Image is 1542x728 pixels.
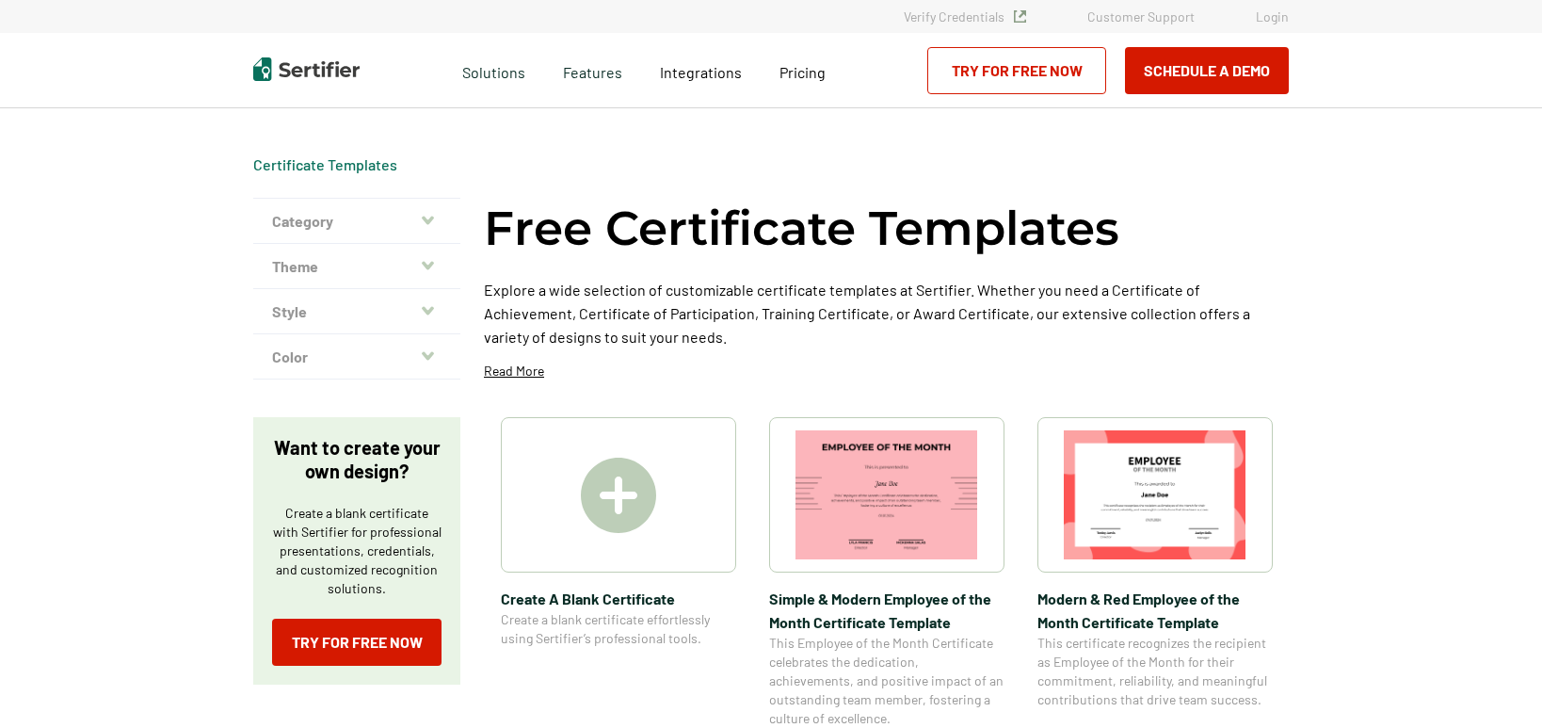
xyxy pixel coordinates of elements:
[253,57,360,81] img: Sertifier | Digital Credentialing Platform
[1037,634,1273,709] span: This certificate recognizes the recipient as Employee of the Month for their commitment, reliabil...
[927,47,1106,94] a: Try for Free Now
[795,430,978,559] img: Simple & Modern Employee of the Month Certificate Template
[660,58,742,82] a: Integrations
[253,289,460,334] button: Style
[904,8,1026,24] a: Verify Credentials
[253,155,397,174] span: Certificate Templates
[769,634,1004,728] span: This Employee of the Month Certificate celebrates the dedication, achievements, and positive impa...
[1256,8,1289,24] a: Login
[1064,430,1246,559] img: Modern & Red Employee of the Month Certificate Template
[1014,10,1026,23] img: Verified
[484,362,544,380] p: Read More
[660,63,742,81] span: Integrations
[1037,417,1273,728] a: Modern & Red Employee of the Month Certificate TemplateModern & Red Employee of the Month Certifi...
[272,619,442,666] a: Try for Free Now
[769,587,1004,634] span: Simple & Modern Employee of the Month Certificate Template
[501,610,736,648] span: Create a blank certificate effortlessly using Sertifier’s professional tools.
[253,334,460,380] button: Color
[501,587,736,610] span: Create A Blank Certificate
[581,458,656,533] img: Create A Blank Certificate
[272,436,442,483] p: Want to create your own design?
[462,58,525,82] span: Solutions
[272,504,442,598] p: Create a blank certificate with Sertifier for professional presentations, credentials, and custom...
[1037,587,1273,634] span: Modern & Red Employee of the Month Certificate Template
[253,155,397,174] div: Breadcrumb
[253,199,460,244] button: Category
[563,58,622,82] span: Features
[769,417,1004,728] a: Simple & Modern Employee of the Month Certificate TemplateSimple & Modern Employee of the Month C...
[253,155,397,173] a: Certificate Templates
[1087,8,1195,24] a: Customer Support
[484,198,1119,259] h1: Free Certificate Templates
[484,278,1289,348] p: Explore a wide selection of customizable certificate templates at Sertifier. Whether you need a C...
[779,58,826,82] a: Pricing
[253,244,460,289] button: Theme
[779,63,826,81] span: Pricing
